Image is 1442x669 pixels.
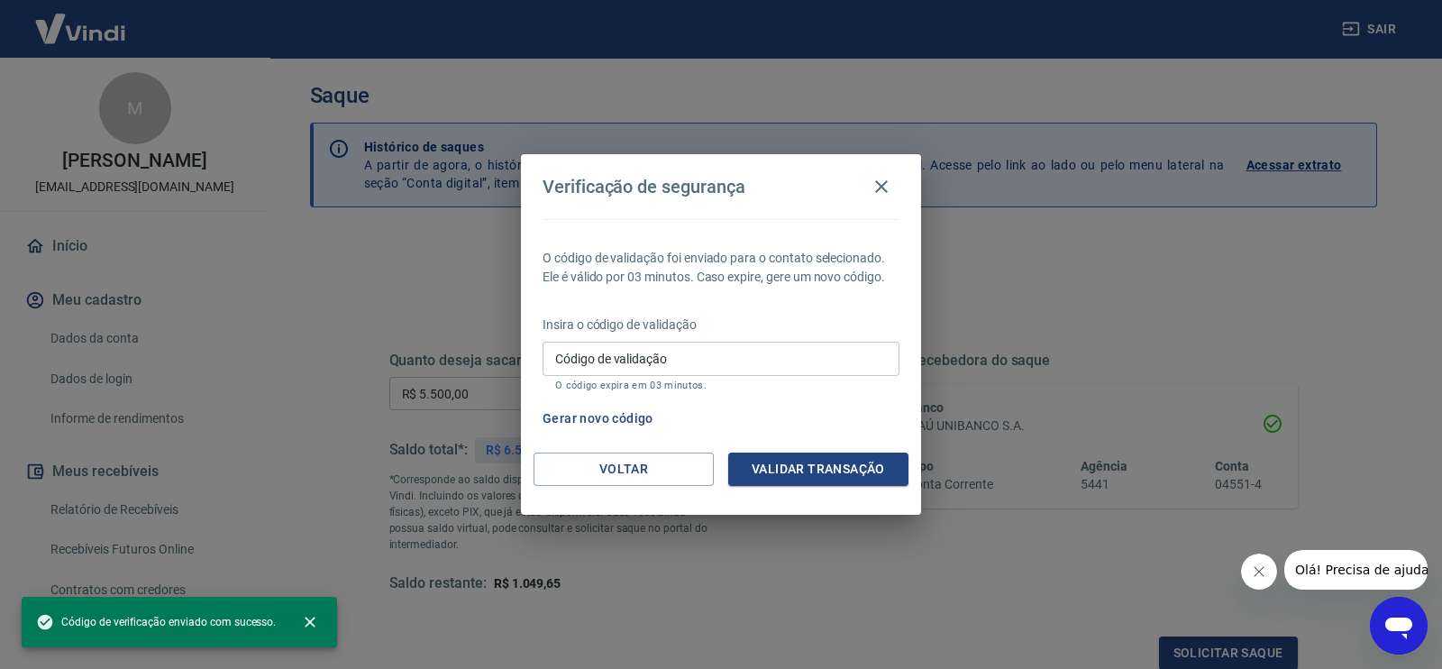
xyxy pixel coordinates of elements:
span: Código de verificação enviado com sucesso. [36,613,276,631]
span: Olá! Precisa de ajuda? [11,13,151,27]
iframe: Fechar mensagem [1241,554,1277,590]
h4: Verificação de segurança [543,176,745,197]
iframe: Botão para abrir a janela de mensagens [1370,597,1428,655]
p: O código expira em 03 minutos. [555,380,887,391]
iframe: Mensagem da empresa [1284,550,1428,590]
button: Validar transação [728,453,908,486]
button: Voltar [534,453,714,486]
button: Gerar novo código [535,402,661,435]
p: Insira o código de validação [543,316,899,334]
p: O código de validação foi enviado para o contato selecionado. Ele é válido por 03 minutos. Caso e... [543,249,899,287]
button: close [290,602,330,642]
